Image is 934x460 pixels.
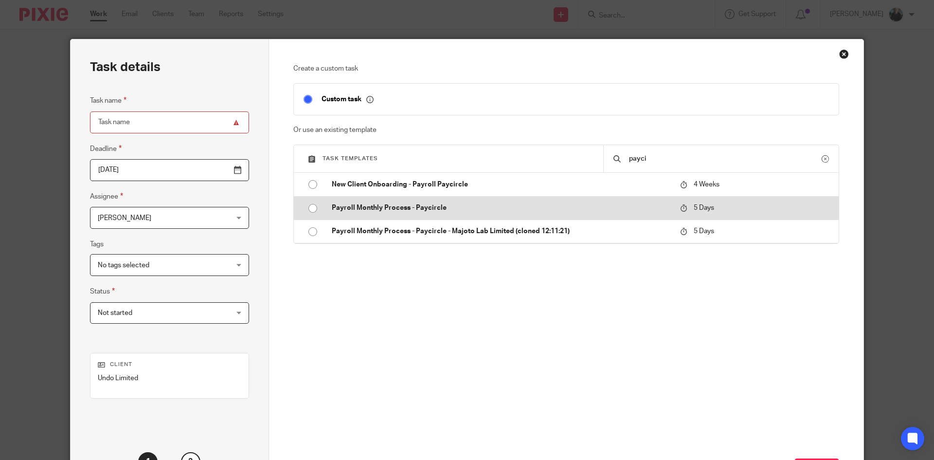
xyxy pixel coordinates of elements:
span: [PERSON_NAME] [98,215,151,221]
span: 5 Days [694,228,714,235]
p: Create a custom task [293,64,840,74]
p: Payroll Monthly Process - Paycircle - Majoto Lab Limited (cloned 12:11:21) [332,226,670,236]
label: Tags [90,239,104,249]
p: Custom task [322,95,374,104]
span: 4 Weeks [694,181,719,188]
label: Deadline [90,143,122,154]
label: Assignee [90,191,123,202]
label: Task name [90,95,126,106]
p: Or use an existing template [293,125,840,135]
label: Status [90,286,115,297]
span: 5 Days [694,204,714,211]
p: Payroll Monthly Process - Paycircle [332,203,670,213]
span: Task templates [323,156,378,161]
input: Search... [628,153,822,164]
input: Task name [90,111,249,133]
h2: Task details [90,59,161,75]
p: Undo Limited [98,373,241,383]
p: Client [98,361,241,368]
div: Close this dialog window [839,49,849,59]
p: New Client Onboarding - Payroll Paycircle [332,180,670,189]
input: Pick a date [90,159,249,181]
span: Not started [98,310,132,316]
span: No tags selected [98,262,149,269]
